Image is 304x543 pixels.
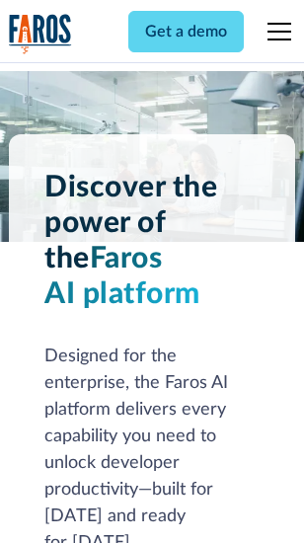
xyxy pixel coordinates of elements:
img: Logo of the analytics and reporting company Faros. [9,14,72,54]
span: Faros AI platform [44,244,200,309]
a: Get a demo [128,11,244,52]
a: home [9,14,72,54]
h1: Discover the power of the [44,170,260,312]
div: menu [256,8,295,55]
